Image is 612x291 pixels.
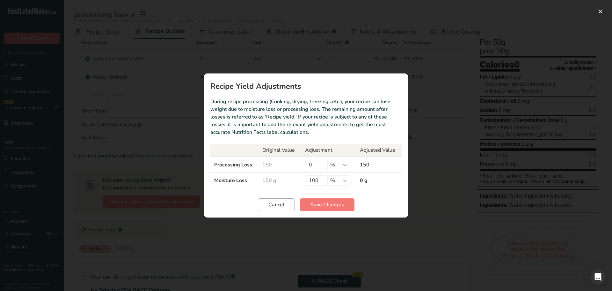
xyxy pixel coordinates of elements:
th: Original Value [259,144,301,157]
td: 150 [356,157,402,173]
td: Processing Loss [210,157,259,173]
td: Moisture Loss [210,173,259,188]
td: 150 [259,157,301,173]
p: During recipe processing (Cooking, drying, freezing…etc.), your recipe can lose weight due to moi... [210,98,402,136]
button: Save Changes [300,198,354,211]
span: Cancel [268,201,284,209]
th: Adjustment [301,144,356,157]
span: Save Changes [310,201,344,209]
h1: Recipe Yield Adjustments [210,82,402,90]
button: Cancel [258,198,295,211]
th: Adjusted Value [356,144,402,157]
td: 0 g [356,173,402,188]
div: Open Intercom Messenger [590,269,606,285]
td: 150 g [259,173,301,188]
